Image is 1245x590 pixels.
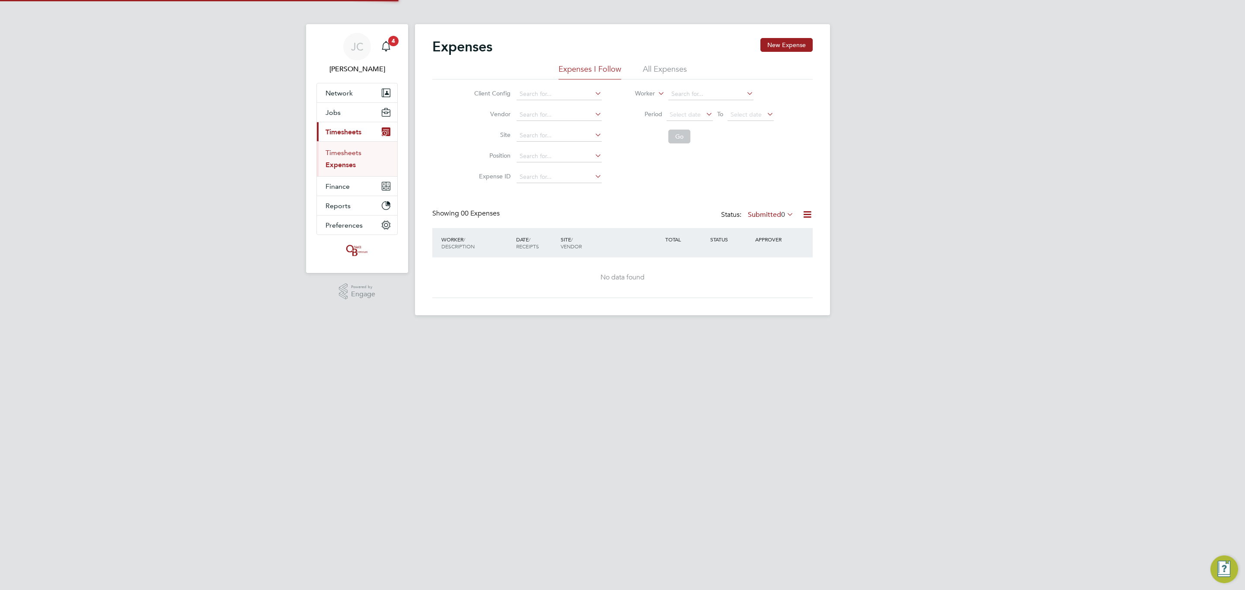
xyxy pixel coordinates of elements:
[388,36,399,46] span: 4
[317,103,397,122] button: Jobs
[781,210,785,219] span: 0
[472,152,511,159] label: Position
[339,283,376,300] a: Powered byEngage
[326,182,350,190] span: Finance
[529,236,530,243] span: /
[668,88,753,100] input: Search for...
[317,122,397,141] button: Timesheets
[317,196,397,215] button: Reports
[517,171,602,183] input: Search for...
[317,177,397,196] button: Finance
[441,273,804,282] div: No data found
[517,109,602,121] input: Search for...
[623,110,662,118] label: Period
[643,64,687,79] li: All Expenses
[731,111,762,118] span: Select date
[571,236,573,243] span: /
[316,33,398,74] a: JC[PERSON_NAME]
[721,209,795,221] div: Status:
[748,210,794,219] label: Submitted
[316,64,398,74] span: James Crawley
[559,64,621,79] li: Expenses I Follow
[1210,555,1238,583] button: Engage Resource Center
[326,202,351,210] span: Reports
[559,232,663,254] div: SITE
[326,128,361,136] span: Timesheets
[514,232,559,254] div: DATE
[351,41,364,52] span: JC
[377,33,395,60] a: 4
[472,110,511,118] label: Vendor
[351,291,375,298] span: Engage
[715,108,726,120] span: To
[517,88,602,100] input: Search for...
[345,244,370,257] img: oneillandbrennan-logo-retina.png
[517,130,602,142] input: Search for...
[663,232,708,247] div: TOTAL
[668,130,690,143] button: Go
[616,89,655,98] label: Worker
[561,243,582,250] span: VENDOR
[516,243,539,250] span: RECEIPTS
[472,172,511,180] label: Expense ID
[316,244,398,257] a: Go to home page
[326,221,363,229] span: Preferences
[760,38,813,52] button: New Expense
[670,111,701,118] span: Select date
[326,89,353,97] span: Network
[317,216,397,235] button: Preferences
[432,209,501,218] div: Showing
[317,141,397,176] div: Timesheets
[317,83,397,102] button: Network
[708,232,753,247] div: STATUS
[326,108,341,117] span: Jobs
[472,89,511,97] label: Client Config
[753,232,798,247] div: APPROVER
[463,236,465,243] span: /
[326,149,361,157] a: Timesheets
[461,209,500,218] span: 00 Expenses
[439,232,514,254] div: WORKER
[472,131,511,139] label: Site
[441,243,475,250] span: DESCRIPTION
[326,161,356,169] a: Expenses
[306,24,408,273] nav: Main navigation
[432,38,492,55] h2: Expenses
[517,150,602,162] input: Search for...
[351,283,375,291] span: Powered by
